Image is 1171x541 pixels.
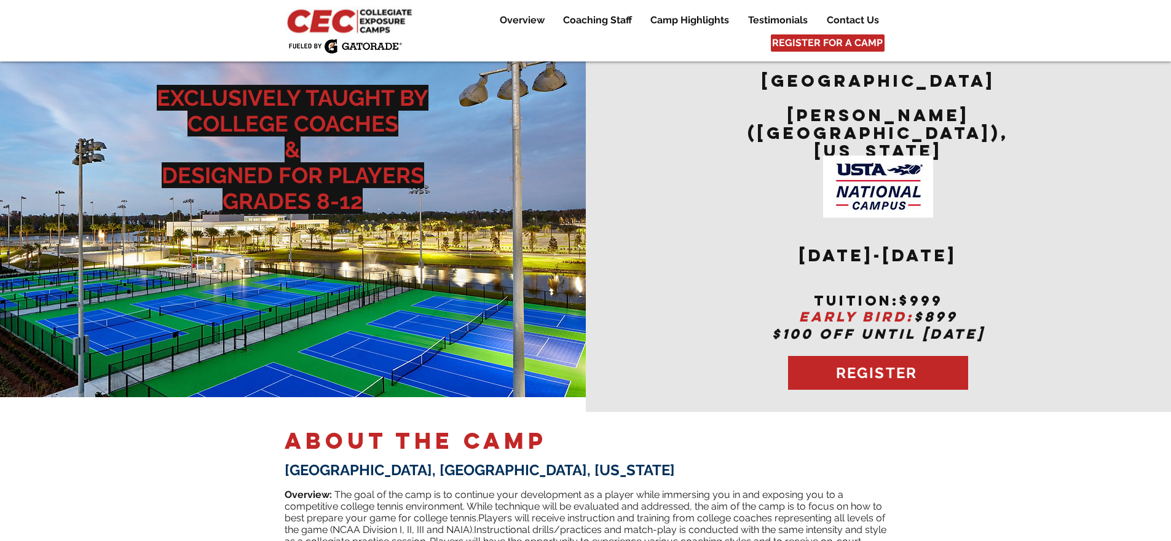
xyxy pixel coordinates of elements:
[799,308,914,325] span: EARLY BIRD:
[285,461,675,479] span: [GEOGRAPHIC_DATA], [GEOGRAPHIC_DATA], [US_STATE]
[481,13,888,28] nav: Site
[285,489,332,500] span: Overview:
[285,427,547,455] span: ABOUT THE CAMP
[223,188,363,214] span: GRADES 8-12
[285,489,882,524] span: ​ The goal of the camp is to continue your development as a player while immersing you in and exp...
[771,34,885,52] a: REGISTER FOR A CAMP
[799,245,957,266] span: [DATE]-[DATE]
[285,512,885,535] span: Players will receive instruction and training from college coaches representing all levels of the...
[288,39,402,53] img: Fueled by Gatorade.png
[554,13,641,28] a: Coaching Staff
[491,13,553,28] a: Overview
[772,36,883,50] span: REGISTER FOR A CAMP
[157,85,428,136] span: EXCLUSIVELY TAUGHT BY COLLEGE COACHES
[821,13,885,28] p: Contact Us
[788,356,968,390] a: REGISTER
[739,13,817,28] a: Testimonials
[823,156,933,218] img: USTA Campus image_edited.jpg
[742,13,814,28] p: Testimonials
[762,70,995,91] span: [GEOGRAPHIC_DATA]
[557,13,638,28] p: Coaching Staff
[818,13,888,28] a: Contact Us
[772,325,985,342] span: $100 OFF UNTIL [DATE]
[814,292,943,309] span: tuition:$999
[644,13,735,28] p: Camp Highlights
[747,122,1009,161] span: ([GEOGRAPHIC_DATA]), [US_STATE]
[914,308,958,325] span: $899
[641,13,738,28] a: Camp Highlights
[285,136,301,162] span: &
[162,162,424,188] span: DESIGNED FOR PLAYERS
[836,364,918,382] span: REGISTER
[494,13,551,28] p: Overview
[787,105,969,125] span: [PERSON_NAME]
[285,6,417,34] img: CEC Logo Primary_edited.jpg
